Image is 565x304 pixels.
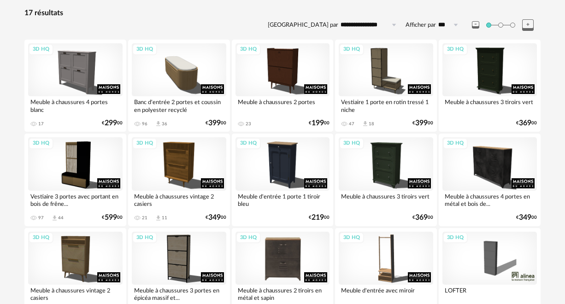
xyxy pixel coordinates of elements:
div: Meuble à chaussures 2 tiroirs en métal et sapin [235,285,330,303]
div: 3D HQ [443,232,468,244]
a: 3D HQ Meuble à chaussures 4 portes en métal et bois de... €34900 [439,134,541,226]
div: 44 [58,215,64,221]
div: Meuble d'entrée avec miroir [339,285,433,303]
div: 3D HQ [236,232,261,244]
div: 3D HQ [29,232,53,244]
div: LOFTER [442,285,537,303]
a: 3D HQ Meuble à chaussures vintage 2 casiers 21 Download icon 11 €34900 [128,134,230,226]
div: Meuble à chaussures vintage 2 casiers [28,285,123,303]
div: Meuble à chaussures 4 portes en métal et bois de... [442,191,537,209]
span: 399 [208,120,221,126]
a: 3D HQ Meuble d'entrée 1 porte 1 tiroir bleu €21900 [232,134,334,226]
div: Meuble à chaussures vintage 2 casiers [132,191,226,209]
div: € 00 [516,215,537,221]
span: 349 [208,215,221,221]
div: € 00 [412,120,433,126]
div: 17 résultats [24,8,541,18]
span: 299 [105,120,117,126]
span: 369 [519,120,531,126]
span: 219 [312,215,324,221]
a: 3D HQ Banc d'entrée 2 portes et coussin en polyester recyclé 96 Download icon 36 €39900 [128,40,230,132]
div: 3D HQ [339,232,364,244]
div: € 00 [412,215,433,221]
div: € 00 [309,215,330,221]
div: € 00 [102,120,123,126]
div: 3D HQ [132,138,157,149]
div: 96 [142,121,147,127]
span: 399 [415,120,428,126]
span: 599 [105,215,117,221]
div: Meuble à chaussures 2 portes [235,96,330,115]
div: 97 [38,215,44,221]
span: 369 [415,215,428,221]
div: Vestiaire 3 portes avec portant en bois de frêne... [28,191,123,209]
a: 3D HQ Meuble à chaussures 3 tiroirs vert €36900 [335,134,437,226]
div: Meuble à chaussures 3 portes en épicéa massif et... [132,285,226,303]
a: 3D HQ Vestiaire 1 porte en rotin tressé 1 niche 47 Download icon 18 €39900 [335,40,437,132]
a: 3D HQ Vestiaire 3 portes avec portant en bois de frêne... 97 Download icon 44 €59900 [24,134,126,226]
div: 23 [246,121,251,127]
a: 3D HQ Meuble à chaussures 2 portes 23 €19900 [232,40,334,132]
div: 3D HQ [443,44,468,55]
div: 3D HQ [29,138,53,149]
div: 21 [142,215,147,221]
div: Meuble à chaussures 3 tiroirs vert [339,191,433,209]
div: 17 [38,121,44,127]
span: Download icon [155,120,162,127]
span: Download icon [362,120,369,127]
div: Banc d'entrée 2 portes et coussin en polyester recyclé [132,96,226,115]
span: 199 [312,120,324,126]
div: 3D HQ [236,138,261,149]
div: € 00 [309,120,330,126]
div: € 00 [206,215,226,221]
a: 3D HQ Meuble à chaussures 3 tiroirs vert €36900 [439,40,541,132]
label: Afficher par [406,21,436,29]
div: 11 [162,215,167,221]
span: Download icon [51,215,58,222]
div: Meuble à chaussures 3 tiroirs vert [442,96,537,115]
div: € 00 [516,120,537,126]
div: 36 [162,121,167,127]
div: € 00 [102,215,123,221]
label: [GEOGRAPHIC_DATA] par [268,21,338,29]
div: 3D HQ [443,138,468,149]
div: 18 [369,121,374,127]
div: 3D HQ [339,138,364,149]
div: 3D HQ [29,44,53,55]
div: 3D HQ [236,44,261,55]
div: Meuble à chaussures 4 portes blanc [28,96,123,115]
span: Download icon [155,215,162,222]
div: Vestiaire 1 porte en rotin tressé 1 niche [339,96,433,115]
a: 3D HQ Meuble à chaussures 4 portes blanc 17 €29900 [24,40,126,132]
span: 349 [519,215,531,221]
div: 3D HQ [339,44,364,55]
div: 47 [349,121,354,127]
div: € 00 [206,120,226,126]
div: Meuble d'entrée 1 porte 1 tiroir bleu [235,191,330,209]
div: 3D HQ [132,44,157,55]
div: 3D HQ [132,232,157,244]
